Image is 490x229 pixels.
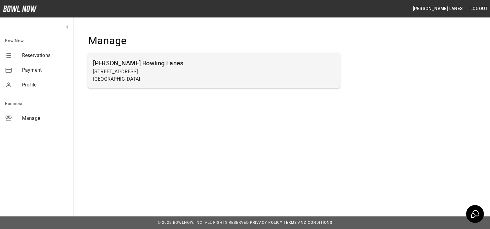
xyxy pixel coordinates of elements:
span: Reservations [22,52,69,59]
h6: [PERSON_NAME] Bowling Lanes [93,58,335,68]
p: [GEOGRAPHIC_DATA] [93,75,335,83]
span: Payment [22,67,69,74]
button: Logout [468,3,490,14]
img: logo [3,6,37,12]
span: Manage [22,115,69,122]
a: Privacy Policy [250,220,282,225]
span: © 2022 BowlNow, Inc. All Rights Reserved. [158,220,250,225]
a: Terms and Conditions [284,220,332,225]
p: [STREET_ADDRESS] [93,68,335,75]
span: Profile [22,81,69,89]
h4: Manage [88,34,340,47]
button: [PERSON_NAME] Lanes [410,3,466,14]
